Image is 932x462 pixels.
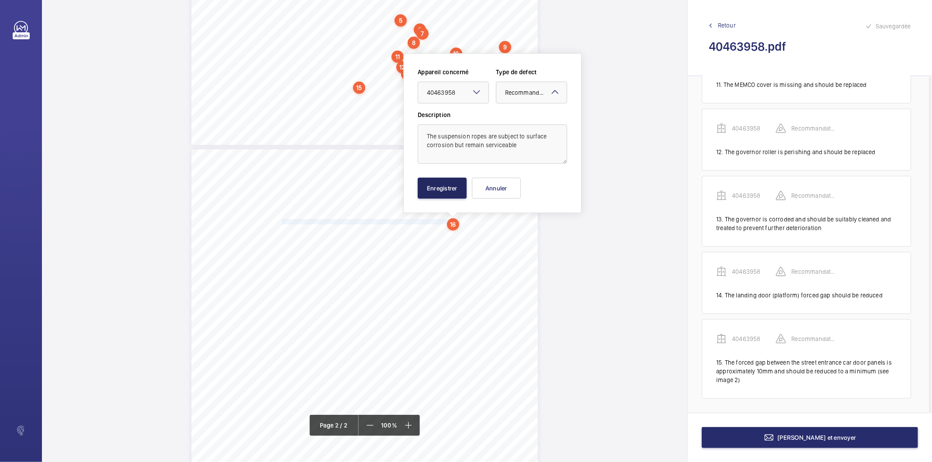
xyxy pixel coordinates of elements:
[778,434,856,441] span: [PERSON_NAME] et envoyer
[716,291,897,300] div: 14. The landing door (platform) forced gap should be reduced
[282,290,333,295] span: the competent person.
[408,37,420,49] div: 8
[282,24,428,28] span: The car door open button is inoperative and should be repaired.
[395,14,407,27] div: 5
[791,191,835,200] p: Recommandation
[282,47,464,52] span: The car door controller cover (platform side) is missing and should be replaced.
[447,218,459,231] div: 16
[211,433,214,437] span: 9
[716,215,897,232] div: 13. The governor is corroded and should be suitably cleaned and treated to prevent further deteri...
[309,415,358,436] div: Page 2 / 2
[282,71,416,76] span: The landing door (platform) forced gap should be reduced.
[416,28,429,40] div: 7
[702,427,918,448] button: [PERSON_NAME] et envoyer
[716,80,897,89] div: 11. The MEMCO cover is missing and should be replaced
[283,450,298,455] span: [DATE]
[282,29,428,34] span: The car door close button is inoperative and should be repaired.
[282,12,514,17] span: The street entrance car door panels are fouling when opening/closing and should be adjusted.The car
[221,438,241,442] span: examination
[282,255,513,260] span: The Safety Assessment Federation (SAFed) give guidance on supplementary testing of in-service lifts
[282,243,497,248] span: The car door (street side) contains randomly distributed broken wires but remains serviceable.
[450,48,462,60] div: 10
[282,261,509,265] span: and some of these tests are recommended on a 'periodic' basis and should be considered as part of
[732,124,776,133] p: 40463958
[718,21,736,30] span: Retour
[427,89,455,96] span: 40463958
[392,51,404,63] div: 11
[282,279,350,283] span: of SAFed lift guidelines (LG1).
[396,61,409,73] div: 12
[282,65,535,69] span: The governor is [PERSON_NAME] and should be suitably cleaned and treated to prevent further deter...
[499,41,511,53] div: 9
[282,308,507,313] span: Conformity Certificate and/or Initial Thorough Examination Report (inc. load test, where applicable)
[282,237,503,242] span: The car door (platform side) contains randomly distributed broken wires but remains serviceable.
[378,422,401,428] span: 100 %
[282,226,373,231] span: The governor rope remains serviceable.
[282,41,513,46] span: The header of the car door frame on the platform side is distorted and should be repaired or repl...
[282,35,424,40] span: The missing car interior ventilation panels should be replaced.
[505,88,553,97] span: Recommandation
[709,38,911,55] h2: 40463958.pdf
[418,178,467,199] button: Enregistrer
[282,76,506,81] span: The forced gap between the street entrance car door panels is approximately 10mm and should be
[210,109,232,113] span: ID: 40463958
[221,433,256,437] span: Date of last thorough
[282,220,461,224] span: The suspension ropes are subject to surface corrosion but remain serviceable.
[401,68,413,80] div: 14
[353,82,365,94] div: 15
[211,200,270,203] span: 7 (ii) Details of any tests required to
[418,110,567,119] label: Description
[282,314,385,319] span: issued by your manufacturer and/or installer.
[716,358,897,384] div: 15. The forced gap between the street entrance car door panels is approximately 10mm and should b...
[221,220,242,224] span: Observations
[211,12,265,16] span: 7 (i) Other defects and remedies
[716,148,897,156] div: 12. The governor roller is perishing and should be replaced
[287,414,305,419] span: Image 1
[282,302,495,307] span: Note: Design not checked, this report should be read in conjunction with an EC Declaration of
[282,59,410,64] span: The governor roller is perishing and should be replaced.
[732,191,776,200] p: 40463958
[732,267,776,276] p: 40463958
[791,267,835,276] p: Recommandation
[418,68,489,76] label: Appareil concerné
[282,83,366,87] span: reduced to a minimum (see image 2).
[414,24,426,36] div: 6
[282,267,512,272] span: your routine service regime. We advise the key safety aspects of this lift installation be risk a...
[221,205,267,209] span: supplement the examination
[221,450,261,454] span: Date of this examination
[791,334,835,343] p: Recommandation
[282,18,409,23] span: door open button is inoperative and should be repaired.
[282,200,295,205] span: None.
[472,178,521,199] button: Annuler
[282,53,405,58] span: The MEMCO cover is missing and should be replaced.
[732,334,776,343] p: 40463958
[282,284,518,289] span: Where supplementary tests are required to support the thorough examination a request will be made by
[283,433,298,438] span: [DATE]
[791,124,835,133] p: Recommandation
[496,68,567,76] label: Type de defect
[709,21,911,30] a: Retour
[282,272,521,277] span: and consideration be given to 'periodic' testing, where applicable, in accordance with the curren...
[865,21,911,31] div: Sauvegardée
[437,414,454,419] span: Image 2
[211,220,214,224] span: 8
